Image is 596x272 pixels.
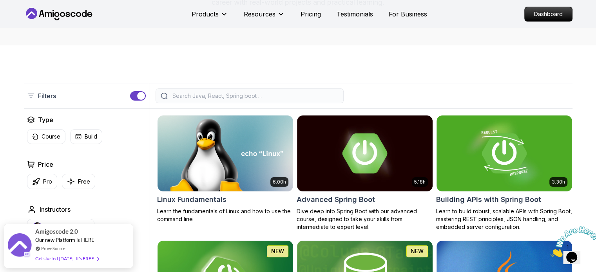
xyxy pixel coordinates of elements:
img: Chat attention grabber [3,3,52,34]
p: Dive deep into Spring Boot with our advanced course, designed to take your skills from intermedia... [297,207,433,231]
a: Testimonials [337,9,373,19]
button: Products [192,9,228,25]
h2: Building APIs with Spring Boot [436,194,541,205]
p: 6.00h [273,179,286,185]
button: Pro [27,174,57,189]
a: Pricing [301,9,321,19]
h2: Advanced Spring Boot [297,194,375,205]
p: 5.18h [414,179,426,185]
button: instructor img[PERSON_NAME] [27,219,94,236]
img: Building APIs with Spring Boot card [437,115,572,191]
button: Free [62,174,95,189]
img: instructor img [32,222,42,232]
p: Filters [38,91,56,101]
h2: Type [38,115,53,124]
p: Free [78,178,90,186]
span: 1 [3,3,6,10]
button: Course [27,129,65,144]
p: 3.30h [552,179,565,185]
p: Dashboard [525,7,572,21]
a: Dashboard [524,7,572,22]
p: NEW [271,247,284,255]
a: For Business [389,9,427,19]
span: Our new Platform is HERE [35,237,94,243]
p: Resources [244,9,275,19]
a: Linux Fundamentals card6.00hLinux FundamentalsLearn the fundamentals of Linux and how to use the ... [157,115,293,223]
img: Linux Fundamentals card [158,115,293,191]
p: [PERSON_NAME] [45,223,89,231]
a: ProveSource [41,245,65,252]
a: Advanced Spring Boot card5.18hAdvanced Spring BootDive deep into Spring Boot with our advanced co... [297,115,433,231]
h2: Price [38,160,53,169]
span: Amigoscode 2.0 [35,227,78,236]
input: Search Java, React, Spring boot ... [171,92,339,100]
h2: Instructors [40,205,71,214]
p: Products [192,9,219,19]
p: Pro [43,178,52,186]
h2: Linux Fundamentals [157,194,226,205]
p: Learn to build robust, scalable APIs with Spring Boot, mastering REST principles, JSON handling, ... [436,207,572,231]
img: provesource social proof notification image [8,233,31,259]
div: Get started [DATE]. It's FREE [35,254,99,263]
p: Course [42,133,60,141]
button: Resources [244,9,285,25]
p: Build [85,133,97,141]
a: Building APIs with Spring Boot card3.30hBuilding APIs with Spring BootLearn to build robust, scal... [436,115,572,231]
img: Advanced Spring Boot card [297,115,433,191]
iframe: chat widget [547,223,596,260]
button: Build [70,129,102,144]
p: Learn the fundamentals of Linux and how to use the command line [157,207,293,223]
p: NEW [411,247,424,255]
